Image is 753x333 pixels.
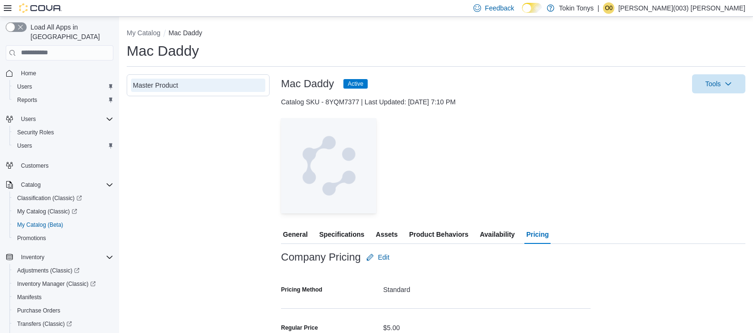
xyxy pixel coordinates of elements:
span: Security Roles [17,129,54,136]
span: Users [17,113,113,125]
div: Omar(003) Nunez [603,2,614,14]
span: Inventory Manager (Classic) [17,280,96,288]
button: Promotions [10,232,117,245]
button: Edit [362,248,393,267]
span: Users [17,83,32,91]
span: Transfers (Classic) [17,320,72,328]
span: Edit [378,252,389,262]
button: My Catalog [127,29,161,37]
a: Adjustments (Classic) [10,264,117,277]
span: My Catalog (Classic) [17,208,77,215]
a: Classification (Classic) [13,192,86,204]
span: Home [17,67,113,79]
span: Users [13,140,113,151]
a: Purchase Orders [13,305,64,316]
button: Inventory [2,251,117,264]
span: Manifests [13,292,113,303]
a: Home [17,68,40,79]
span: Customers [21,162,49,170]
span: Active [343,79,368,89]
p: [PERSON_NAME](003) [PERSON_NAME] [618,2,745,14]
button: Users [10,80,117,93]
button: Users [17,113,40,125]
span: Catalog [17,179,113,191]
span: Availability [480,225,514,244]
span: General [283,225,308,244]
a: Inventory Manager (Classic) [13,278,100,290]
span: Specifications [319,225,364,244]
div: $5.00 [383,320,400,332]
button: Catalog [17,179,44,191]
a: My Catalog (Classic) [10,205,117,218]
h3: Mac Daddy [281,78,334,90]
span: O0 [605,2,612,14]
span: Catalog [21,181,40,189]
button: Reports [10,93,117,107]
span: Adjustments (Classic) [17,267,80,274]
a: Security Roles [13,127,58,138]
a: Manifests [13,292,45,303]
a: Users [13,81,36,92]
button: My Catalog (Beta) [10,218,117,232]
span: Users [17,142,32,150]
span: Active [348,80,363,88]
button: Tools [692,74,745,93]
span: My Catalog (Beta) [13,219,113,231]
input: Dark Mode [522,3,542,13]
button: Users [10,139,117,152]
span: My Catalog (Beta) [17,221,63,229]
span: Purchase Orders [17,307,60,314]
a: Reports [13,94,41,106]
span: Users [13,81,113,92]
span: Users [21,115,36,123]
button: Manifests [10,291,117,304]
span: Inventory [17,252,113,263]
h1: Mac Daddy [127,41,199,61]
span: Home [21,70,36,77]
button: Mac Daddy [169,29,202,37]
span: Classification (Classic) [13,192,113,204]
a: Inventory Manager (Classic) [10,277,117,291]
a: My Catalog (Classic) [13,206,81,217]
h3: Company Pricing [281,252,361,263]
span: Inventory Manager (Classic) [13,278,113,290]
a: Customers [17,160,52,172]
button: Inventory [17,252,48,263]
span: Security Roles [13,127,113,138]
a: Promotions [13,232,50,244]
button: Customers [2,158,117,172]
span: Inventory [21,253,44,261]
div: Standard [383,282,591,293]
nav: An example of EuiBreadcrumbs [127,28,745,40]
span: Promotions [13,232,113,244]
span: Pricing [526,225,549,244]
span: Tools [705,79,721,89]
span: Manifests [17,293,41,301]
button: Users [2,112,117,126]
button: Security Roles [10,126,117,139]
span: Customers [17,159,113,171]
img: Cova [19,3,62,13]
a: My Catalog (Beta) [13,219,67,231]
div: Catalog SKU - 8YQM7377 | Last Updated: [DATE] 7:10 PM [281,97,745,107]
span: Adjustments (Classic) [13,265,113,276]
p: Tokin Tonys [559,2,594,14]
span: Transfers (Classic) [13,318,113,330]
span: Purchase Orders [13,305,113,316]
span: My Catalog (Classic) [13,206,113,217]
span: Classification (Classic) [17,194,82,202]
a: Users [13,140,36,151]
button: Home [2,66,117,80]
div: Master Product [133,81,263,90]
button: Purchase Orders [10,304,117,317]
a: Transfers (Classic) [10,317,117,331]
span: Feedback [485,3,514,13]
img: Image for Cova Placeholder [281,118,376,213]
div: Regular Price [281,324,318,332]
p: | [598,2,600,14]
a: Transfers (Classic) [13,318,76,330]
span: Load All Apps in [GEOGRAPHIC_DATA] [27,22,113,41]
span: Product Behaviors [409,225,468,244]
span: Reports [13,94,113,106]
